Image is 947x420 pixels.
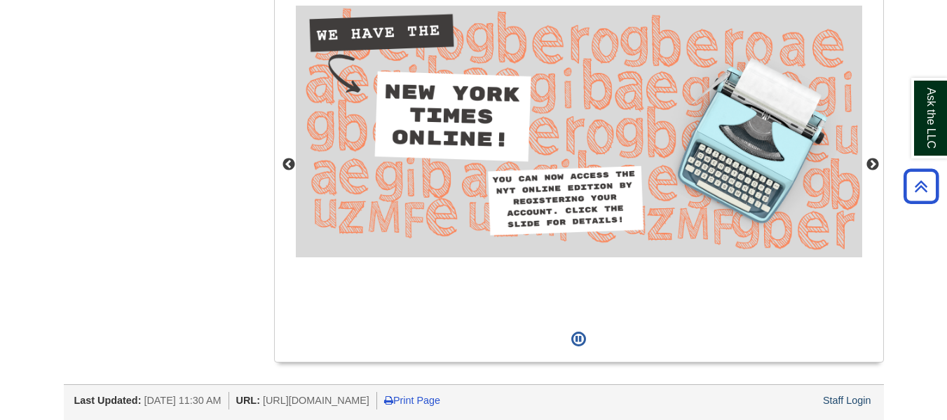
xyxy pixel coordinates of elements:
[236,395,260,406] span: URL:
[866,158,880,172] button: Next
[567,324,590,355] button: Pause
[296,6,862,257] img: Access the New York Times online edition.
[144,395,221,406] span: [DATE] 11:30 AM
[384,395,393,405] i: Print Page
[899,177,943,196] a: Back to Top
[282,158,296,172] button: Previous
[823,395,871,406] a: Staff Login
[263,395,369,406] span: [URL][DOMAIN_NAME]
[296,6,862,325] div: This box contains rotating images
[74,395,142,406] span: Last Updated:
[384,395,440,406] a: Print Page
